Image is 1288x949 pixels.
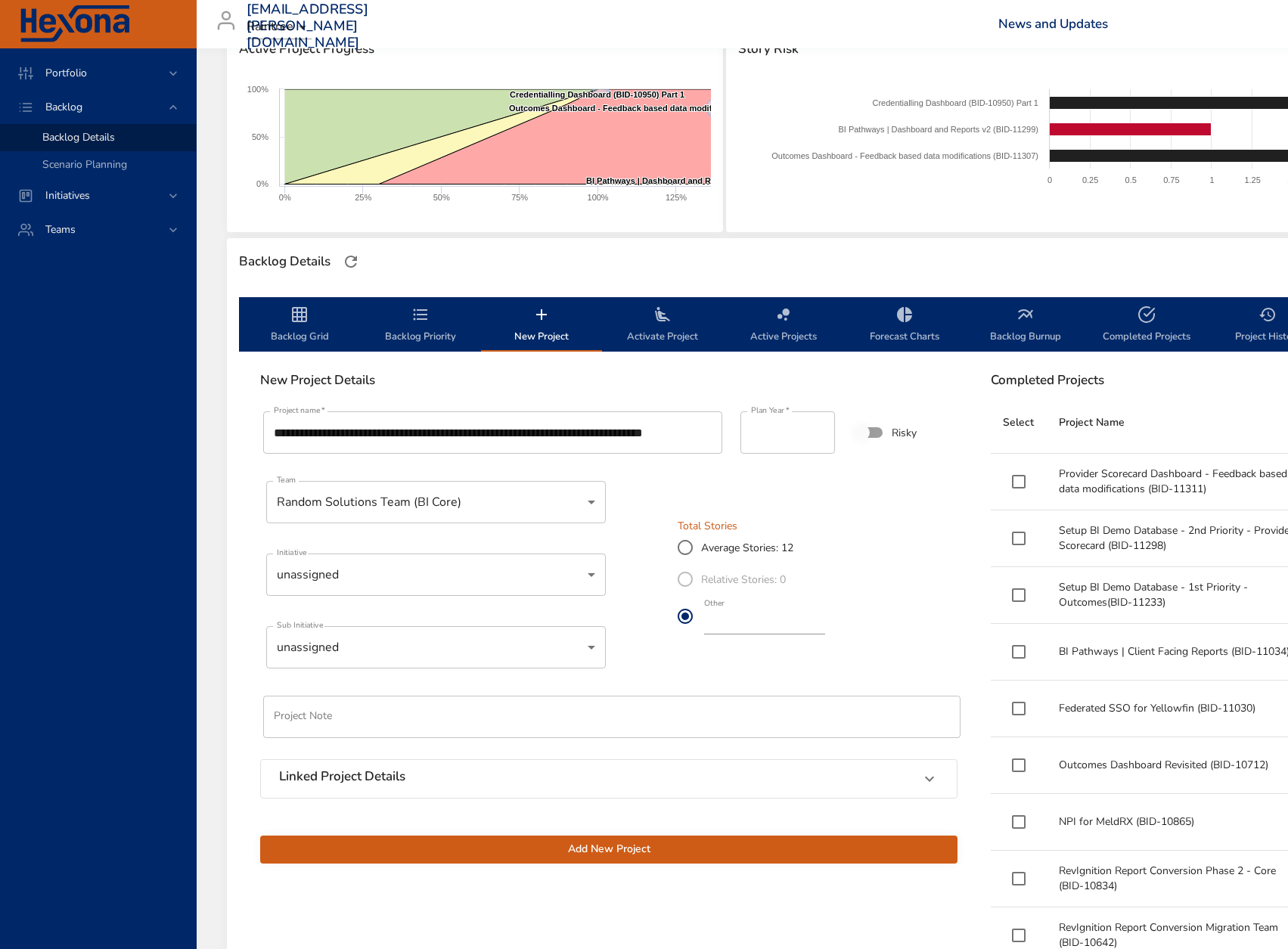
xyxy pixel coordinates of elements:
div: total_stories [678,532,840,637]
input: Other [704,610,825,634]
text: 0% [256,179,268,188]
text: 75% [511,193,528,202]
text: 0% [279,193,291,202]
span: Scenario Planning [42,157,127,172]
span: Active Projects [732,305,835,346]
text: 0.5 [1125,175,1137,185]
span: Risky [892,425,917,441]
text: 1.25 [1244,175,1260,185]
span: Portfolio [33,66,99,80]
text: 0.25 [1082,175,1098,185]
div: Random Solutions Team (BI Core) [266,481,606,523]
span: Backlog Details [42,130,115,144]
text: 1 [1209,175,1214,185]
button: Refresh Page [340,250,362,273]
text: 25% [355,193,371,202]
text: Credentialling Dashboard (BID-10950) Part 1 [872,98,1038,107]
span: Initiatives [33,188,102,203]
h6: Linked Project Details [279,769,405,784]
text: 100% [588,193,609,202]
span: Completed Projects [1095,305,1198,346]
span: Active Project Progress [239,42,711,57]
span: Average Stories: 12 [701,540,793,556]
legend: Total Stories [678,521,737,532]
text: Credentialling Dashboard (BID-10950) Part 1 [510,90,684,99]
span: Backlog [33,100,95,114]
div: unassigned [266,626,606,668]
text: BI Pathways | Dashboard and Reports v2 (BID-11299) [586,176,796,185]
button: Add New Project [260,836,957,864]
div: unassigned [266,554,606,596]
text: 0 [1047,175,1052,185]
text: 125% [666,193,687,202]
h6: New Project Details [260,373,957,388]
span: Backlog Grid [248,305,351,346]
span: Add New Project [272,840,945,859]
img: Hexona [18,5,132,43]
text: Outcomes Dashboard - Feedback based data modifications (BID-11307) [771,151,1038,160]
a: News and Updates [998,15,1108,33]
label: Other [704,600,725,608]
text: 50% [433,193,450,202]
span: Backlog Burnup [974,305,1077,346]
text: BI Pathways | Dashboard and Reports v2 (BID-11299) [838,125,1038,134]
text: 0.75 [1163,175,1179,185]
span: Teams [33,222,88,237]
span: Backlog Priority [369,305,472,346]
span: Relative Stories: 0 [701,572,786,588]
span: New Project [490,305,593,346]
text: 50% [252,132,268,141]
text: 100% [247,85,268,94]
th: Select [991,392,1047,454]
span: Forecast Charts [853,305,956,346]
div: Raintree [247,15,312,39]
div: Linked Project Details [261,760,957,798]
div: Backlog Details [234,250,335,274]
text: Outcomes Dashboard - Feedback based data modifications (BID-11307) [509,104,792,113]
h3: [EMAIL_ADDRESS][PERSON_NAME][DOMAIN_NAME] [247,2,368,51]
span: Activate Project [611,305,714,346]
